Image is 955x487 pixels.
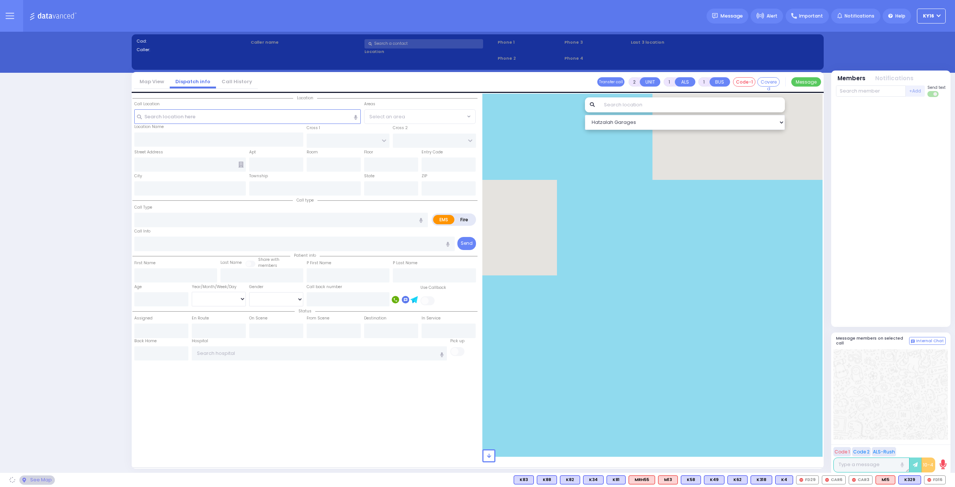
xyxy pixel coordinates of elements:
span: Message [720,12,743,20]
label: City [134,173,142,179]
label: Street Address [134,149,163,155]
button: Internal Chat [909,337,946,345]
span: Select an area [369,113,405,121]
button: Send [457,237,476,250]
span: Phone 4 [564,55,629,62]
label: Township [249,173,268,179]
div: K58 [681,475,701,484]
img: Logo [29,11,79,21]
label: Last Name [220,260,242,266]
div: K49 [704,475,724,484]
label: P First Name [307,260,331,266]
span: Notifications [845,13,874,19]
div: K83 [514,475,534,484]
label: Caller: [137,47,248,53]
small: Share with [258,257,279,262]
span: Patient info [290,253,320,258]
span: Phone 3 [564,39,629,46]
a: Map View [134,78,170,85]
label: Floor [364,149,373,155]
input: Search location [599,97,785,112]
span: Status [295,308,315,314]
button: ALS [675,77,695,87]
button: Notifications [875,74,914,83]
label: Cross 2 [393,125,408,131]
div: BLS [537,475,557,484]
label: Call back number [307,284,342,290]
label: First Name [134,260,156,266]
div: K88 [537,475,557,484]
img: red-radio-icon.svg [799,478,803,482]
button: Message [791,77,821,87]
label: Caller name [251,39,362,46]
div: ALS [876,475,895,484]
label: In Service [422,315,441,321]
div: ALS [629,475,655,484]
label: Location [364,49,495,55]
div: MRH55 [629,475,655,484]
label: Destination [364,315,386,321]
div: K62 [727,475,748,484]
label: EMS [433,215,455,224]
label: From Scene [307,315,329,321]
button: Code-1 [733,77,755,87]
span: Important [799,13,823,19]
div: BLS [514,475,534,484]
a: Call History [216,78,258,85]
div: M15 [876,475,895,484]
div: ALS [658,475,678,484]
div: BLS [727,475,748,484]
div: CAR3 [849,475,873,484]
input: Search location here [134,109,361,124]
div: K82 [560,475,580,484]
button: Transfer call [597,77,624,87]
div: BLS [704,475,724,484]
h5: Message members on selected call [836,336,909,346]
label: Call Location [134,101,160,107]
label: Call Info [134,228,150,234]
img: red-radio-icon.svg [852,478,856,482]
label: Room [307,149,318,155]
button: BUS [710,77,730,87]
label: Entry Code [422,149,443,155]
span: Phone 1 [498,39,562,46]
label: State [364,173,375,179]
label: Areas [364,101,375,107]
label: Age [134,284,142,290]
div: K329 [898,475,921,484]
button: Code 1 [833,447,851,456]
div: BLS [607,475,626,484]
div: See map [19,475,54,485]
label: Back Home [134,338,157,344]
label: Cross 1 [307,125,320,131]
img: red-radio-icon.svg [825,478,829,482]
div: K4 [775,475,793,484]
div: K318 [751,475,772,484]
label: Location Name [134,124,164,130]
label: Apt [249,149,256,155]
span: KY16 [923,13,934,19]
img: comment-alt.png [911,340,915,343]
div: FD29 [796,475,819,484]
span: Internal Chat [916,338,944,344]
label: Use Callback [420,285,446,291]
label: Cad: [137,38,248,44]
div: BLS [898,475,921,484]
label: ZIP [422,173,427,179]
div: K81 [607,475,626,484]
span: Alert [767,13,777,19]
a: Dispatch info [170,78,216,85]
button: UNIT [640,77,660,87]
label: Turn off text [927,90,939,98]
input: Search hospital [192,346,447,360]
label: Assigned [134,315,153,321]
div: FD16 [924,475,946,484]
button: Members [837,74,865,83]
button: Covered [757,77,780,87]
button: Code 2 [852,447,871,456]
label: Hospital [192,338,208,344]
label: Last 3 location [631,39,725,46]
label: Gender [249,284,263,290]
span: Phone 2 [498,55,562,62]
label: Fire [454,215,475,224]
